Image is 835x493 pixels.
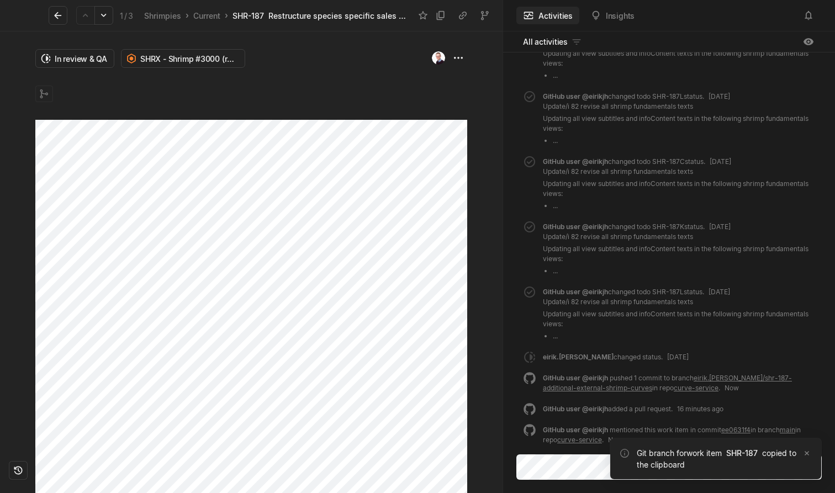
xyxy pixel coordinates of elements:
[637,447,799,470] div: Git branch for work item copied to the clipboard
[543,404,723,416] div: added a pull request .
[268,10,408,22] div: Restructure species specific sales views
[543,232,815,242] p: Update/i 82 revise all shrimp fundamentals texts
[543,222,608,231] span: GitHub user @eirikjh
[543,92,815,148] div: changed todo SHR-187L status.
[724,448,760,458] a: SHR-187
[232,10,264,22] div: SHR-187
[543,157,815,213] div: changed todo SHR-187C status.
[543,222,815,278] div: changed todo SHR-187K status.
[543,114,815,134] p: Updating all view subtitles and infoContent texts in the following shrimp fundamentals views:
[225,10,228,21] div: ›
[516,33,589,51] button: All activities
[780,426,795,434] a: main
[121,49,245,68] button: SHRX - Shrimp #3000 (re-launch)
[543,179,815,199] p: Updating all view subtitles and infoContent texts in the following shrimp fundamentals views:
[721,426,751,434] a: ee0631f4
[543,287,815,343] div: changed todo SHR-187L status.
[516,7,579,24] button: Activities
[543,352,689,364] div: changed status .
[140,53,238,65] span: SHRX - Shrimp #3000 (re-launch)
[120,10,133,22] div: 1 3
[124,11,127,20] span: /
[608,436,622,444] span: Now
[35,49,114,68] button: In review & QA
[543,373,815,393] div: .
[553,136,815,146] li: ...
[186,10,189,21] div: ›
[557,436,602,444] a: curve-service
[709,92,730,100] span: [DATE]
[543,353,614,361] span: eirik.[PERSON_NAME]
[553,266,815,276] li: ...
[725,384,739,392] span: Now
[432,51,445,65] img: Kontali0497_EJH_round.png
[543,297,815,307] p: Update/i 82 revise all shrimp fundamentals texts
[709,222,731,231] span: [DATE]
[543,244,815,264] p: Updating all view subtitles and infoContent texts in the following shrimp fundamentals views:
[543,49,815,68] p: Updating all view subtitles and infoContent texts in the following shrimp fundamentals views:
[553,331,815,341] li: ...
[144,10,181,22] div: Shrimpies
[543,374,608,382] span: GitHub user @eirikjh
[543,167,815,177] p: Update/i 82 revise all shrimp fundamentals texts
[584,7,641,24] button: Insights
[543,26,815,83] div: changed todo SHR-187K status.
[543,425,815,445] div: .
[543,426,801,444] p: mentioned this work item in commit in branch in repo
[543,426,608,434] span: GitHub user @eirikjh
[543,309,815,329] p: Updating all view subtitles and infoContent texts in the following shrimp fundamentals views:
[710,157,731,166] span: [DATE]
[667,353,689,361] span: [DATE]
[142,8,183,23] a: Shrimpies
[553,71,815,81] li: ...
[553,201,815,211] li: ...
[543,288,608,296] span: GitHub user @eirikjh
[543,405,608,413] span: GitHub user @eirikjh
[191,8,223,23] a: Current
[543,92,608,100] span: GitHub user @eirikjh
[543,157,608,166] span: GitHub user @eirikjh
[709,288,730,296] span: [DATE]
[674,384,718,392] a: curve-service
[677,405,723,413] span: 16 minutes ago
[543,374,792,392] p: pushed 1 commit to branch in repo
[543,102,815,112] p: Update/i 82 revise all shrimp fundamentals texts
[523,36,568,47] span: All activities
